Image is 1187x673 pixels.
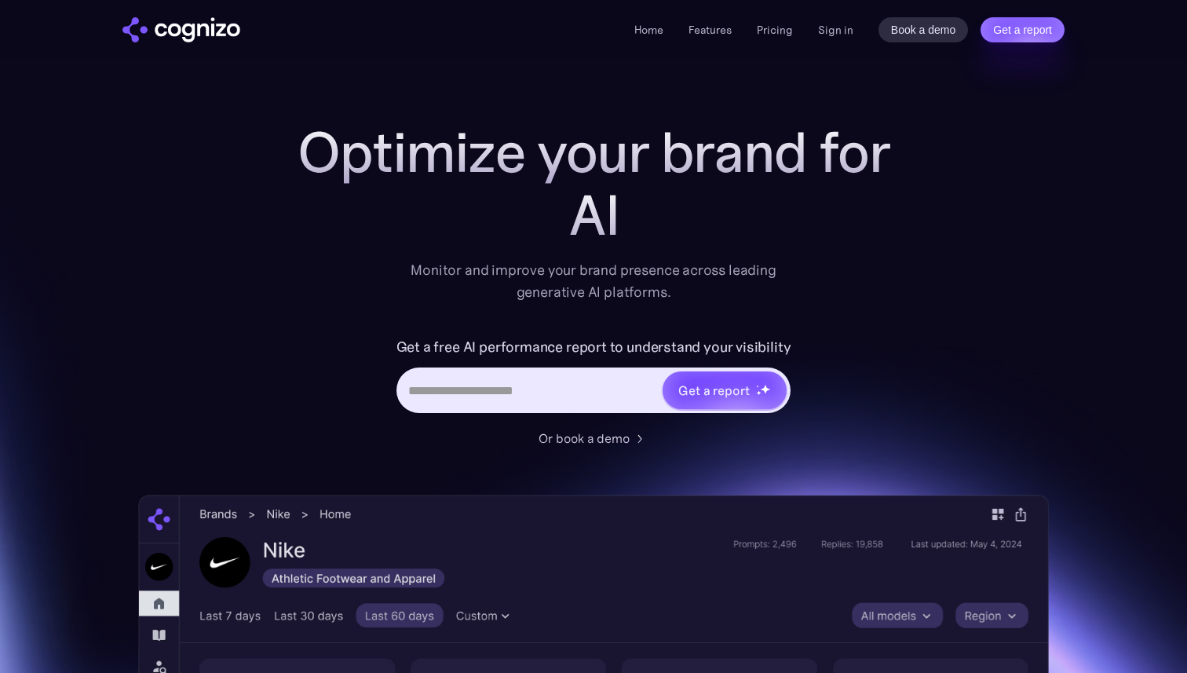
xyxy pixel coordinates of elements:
div: Or book a demo [539,429,630,448]
img: star [760,384,770,394]
div: Monitor and improve your brand presence across leading generative AI platforms. [400,259,787,303]
a: home [122,17,240,42]
img: star [756,385,758,387]
img: star [756,390,762,396]
div: AI [279,184,908,247]
h1: Optimize your brand for [279,121,908,184]
a: Pricing [757,23,793,37]
a: Book a demo [878,17,969,42]
div: Get a report [678,381,749,400]
a: Home [634,23,663,37]
a: Features [688,23,732,37]
a: Get a reportstarstarstar [661,370,788,411]
a: Or book a demo [539,429,648,448]
img: cognizo logo [122,17,240,42]
a: Get a report [981,17,1065,42]
label: Get a free AI performance report to understand your visibility [396,335,791,360]
a: Sign in [818,20,853,39]
form: Hero URL Input Form [396,335,791,421]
